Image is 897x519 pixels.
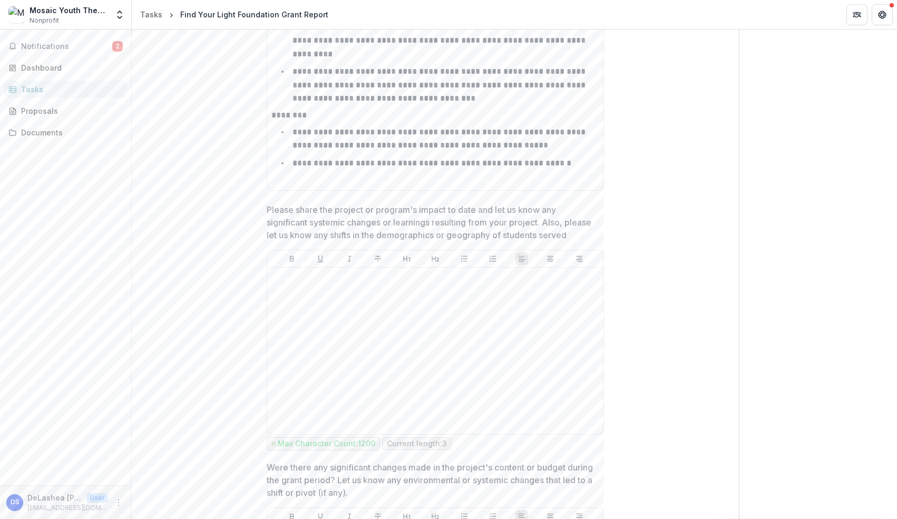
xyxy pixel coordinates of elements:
button: Bullet List [458,252,471,265]
div: DeLashea Strawder [11,499,19,506]
div: Tasks [21,84,119,95]
div: Dashboard [21,62,119,73]
button: Get Help [872,4,893,25]
span: Nonprofit [30,16,59,25]
a: Documents [4,124,127,141]
button: Open entity switcher [112,4,127,25]
button: Partners [846,4,867,25]
button: Bold [286,252,298,265]
a: Dashboard [4,59,127,76]
button: Heading 1 [401,252,413,265]
div: Proposals [21,105,119,116]
a: Tasks [4,81,127,98]
span: Notifications [21,42,112,51]
p: Were there any significant changes made in the project's content or budget during the grant perio... [267,461,598,499]
div: Find Your Light Foundation Grant Report [180,9,328,20]
a: Tasks [136,7,167,22]
div: Tasks [140,9,162,20]
div: Documents [21,127,119,138]
p: Max Character Count: 1200 [278,439,375,448]
button: Align Right [573,252,586,265]
button: Align Center [544,252,557,265]
p: DeLashea [PERSON_NAME] [27,492,82,503]
span: 2 [112,41,123,52]
nav: breadcrumb [136,7,333,22]
div: Mosaic Youth Theatre of [GEOGRAPHIC_DATA] [30,5,108,16]
p: [EMAIL_ADDRESS][DOMAIN_NAME] [27,503,108,513]
button: Strike [372,252,384,265]
p: Please share the project or program's impact to date and let us know any significant systemic cha... [267,203,598,241]
button: Heading 2 [429,252,442,265]
a: Proposals [4,102,127,120]
button: Align Left [515,252,528,265]
p: Current length: 3 [387,439,447,448]
img: Mosaic Youth Theatre of Detroit [8,6,25,23]
button: Notifications2 [4,38,127,55]
button: Ordered List [486,252,499,265]
button: Italicize [343,252,356,265]
button: More [112,496,125,509]
button: Underline [314,252,327,265]
p: User [86,493,108,503]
